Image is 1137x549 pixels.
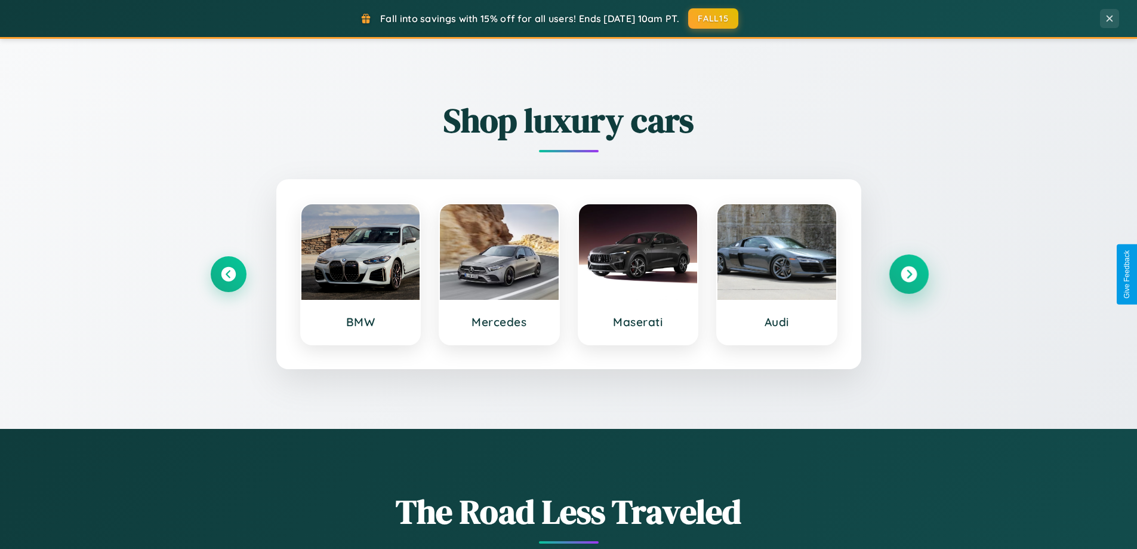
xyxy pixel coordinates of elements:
h3: Maserati [591,315,686,329]
div: Give Feedback [1123,250,1131,299]
h3: BMW [313,315,408,329]
button: FALL15 [688,8,738,29]
span: Fall into savings with 15% off for all users! Ends [DATE] 10am PT. [380,13,679,24]
h3: Audi [729,315,824,329]
h2: Shop luxury cars [211,97,927,143]
h3: Mercedes [452,315,547,329]
h1: The Road Less Traveled [211,489,927,535]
